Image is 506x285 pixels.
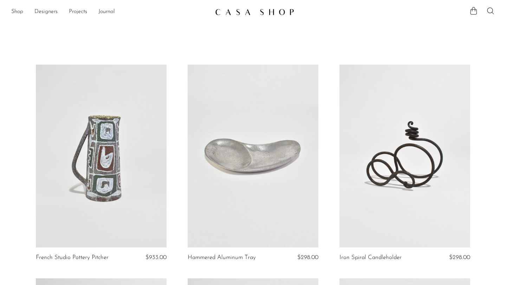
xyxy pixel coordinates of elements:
a: Hammered Aluminum Tray [188,254,256,261]
nav: Desktop navigation [11,6,209,18]
a: Projects [69,7,87,16]
span: $933.00 [145,254,167,260]
a: Iron Spiral Candleholder [339,254,402,261]
a: Shop [11,7,23,16]
span: $298.00 [449,254,470,260]
span: $298.00 [297,254,318,260]
a: Designers [34,7,58,16]
a: French Studio Pottery Pitcher [36,254,109,261]
ul: NEW HEADER MENU [11,6,209,18]
a: Journal [98,7,115,16]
